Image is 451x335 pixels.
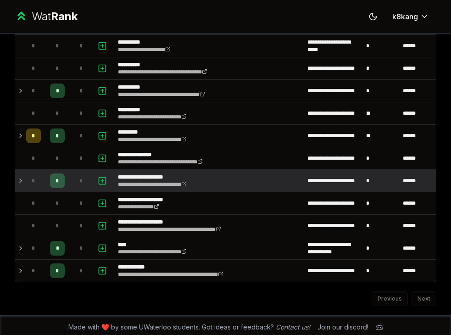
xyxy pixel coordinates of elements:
[385,8,436,25] button: k8kang
[276,323,310,331] a: Contact us!
[317,323,368,332] div: Join our discord!
[392,11,418,22] span: k8kang
[51,10,78,23] span: Rank
[32,9,78,24] div: Wat
[68,323,310,332] span: Made with ❤️ by some UWaterloo students. Got ideas or feedback?
[15,9,78,24] a: WatRank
